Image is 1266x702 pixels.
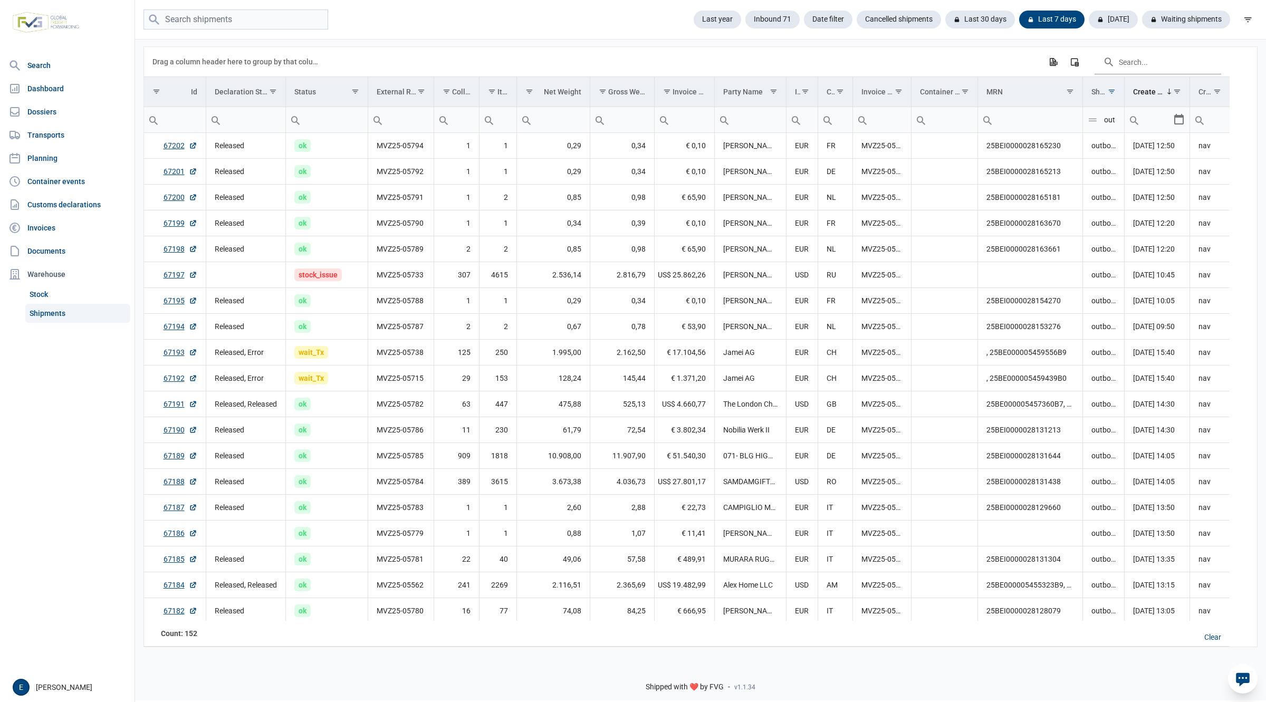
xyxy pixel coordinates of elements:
span: Show filter options for column 'Party Name' [770,88,778,95]
td: FR [818,133,852,159]
input: Filter cell [978,107,1082,132]
td: MVZ25-05782 [368,391,434,417]
td: 071- BLG HIGH-Rack Warehouse [714,443,786,469]
td: 2 [434,314,479,340]
td: 1 [434,210,479,236]
td: 1 [479,133,516,159]
div: Search box [912,107,931,132]
td: FR [818,288,852,314]
td: NL [818,314,852,340]
td: nav [1190,417,1230,443]
td: Released, Error [206,366,285,391]
td: 0,39 [590,210,654,236]
a: 67192 [164,373,197,383]
td: Released, Released [206,391,285,417]
td: nav [1190,366,1230,391]
div: Search box [818,107,837,132]
td: Filter cell [479,107,516,133]
td: Released [206,314,285,340]
td: DE [818,417,852,443]
a: 67197 [164,270,197,280]
td: nav [1190,443,1230,469]
div: Search box [1125,107,1144,132]
td: Released [206,133,285,159]
td: DE [818,443,852,469]
td: EUR [786,236,818,262]
td: 230 [479,417,516,443]
td: Released [206,159,285,185]
a: Dossiers [4,101,130,122]
td: Column Invoice Nr [852,77,912,107]
input: Search shipments [143,9,328,30]
td: USD [786,262,818,288]
a: Transports [4,124,130,146]
td: MVZ25-05789 [852,236,912,262]
td: MVZ25-05715 [368,366,434,391]
span: Show filter options for column 'Country Code' [836,88,844,95]
td: 2.162,50 [590,340,654,366]
td: Filter cell [978,107,1083,133]
td: Column Invoice Amount [654,77,714,107]
td: 11.907,90 [590,443,654,469]
td: 11 [434,417,479,443]
td: MVZ25-05791 [368,185,434,210]
td: 25BEI0000028165213 [978,159,1083,185]
td: 2 [479,236,516,262]
td: [PERSON_NAME] [714,133,786,159]
td: SAMDAMGIFTS SRL [714,469,786,495]
td: MVZ25-05785 [852,443,912,469]
td: NL [818,185,852,210]
td: 25BE000005457360B7, 25BE000005457573B3 [978,391,1083,417]
td: outbound [1083,262,1125,288]
td: 2 [479,314,516,340]
td: 29 [434,366,479,391]
td: nav [1190,159,1230,185]
div: Data grid toolbar [152,47,1221,76]
a: Dashboard [4,78,130,99]
span: Show filter options for column 'Invoice Nr' [895,88,903,95]
input: Filter cell [206,107,285,132]
td: outbound [1083,288,1125,314]
td: 25BEI0000028153276 [978,314,1083,340]
td: 0,29 [516,133,590,159]
td: FR [818,210,852,236]
td: MVZ25-05792 [368,159,434,185]
td: Released [206,443,285,469]
td: NL [818,236,852,262]
td: Column Country Code [818,77,852,107]
td: 0,34 [590,159,654,185]
td: 250 [479,340,516,366]
input: Filter cell [1083,107,1124,132]
td: nav [1190,391,1230,417]
td: 128,24 [516,366,590,391]
td: DE [818,159,852,185]
td: 25BEI0000028131438 [978,469,1083,495]
td: [PERSON_NAME] [714,288,786,314]
td: nav [1190,210,1230,236]
td: CH [818,340,852,366]
span: Show filter options for column 'Item Count' [488,88,496,95]
td: MVZ25-05786 [852,417,912,443]
td: Jamei AG [714,340,786,366]
td: Filter cell [852,107,912,133]
td: 1 [434,159,479,185]
td: EUR [786,417,818,443]
td: [PERSON_NAME] [714,185,786,210]
a: Stock [25,285,130,304]
td: 1 [434,185,479,210]
td: Released, Error [206,340,285,366]
td: nav [1190,262,1230,288]
td: 2 [479,185,516,210]
td: Column Create Date [1125,77,1190,107]
a: 67202 [164,140,197,151]
input: Filter cell [144,107,206,132]
td: EUR [786,314,818,340]
td: MVZ25-05790 [368,210,434,236]
td: Column Declaration Status [206,77,285,107]
td: 25BEI0000028165230 [978,133,1083,159]
td: Column Container Nr [912,77,978,107]
a: 67198 [164,244,197,254]
input: Filter cell [590,107,654,132]
td: outbound [1083,133,1125,159]
td: 61,79 [516,417,590,443]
